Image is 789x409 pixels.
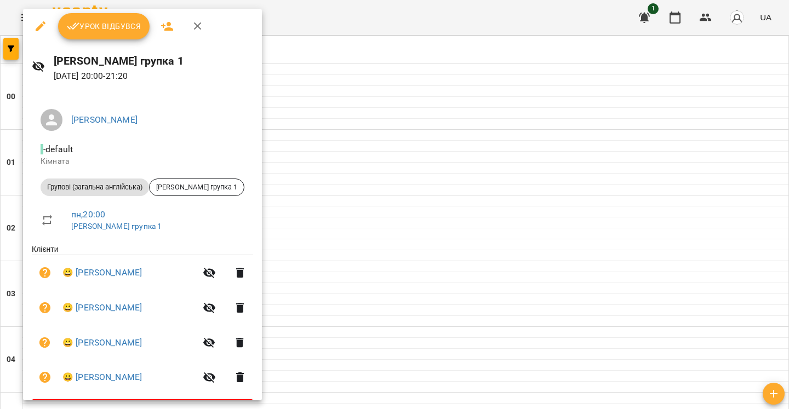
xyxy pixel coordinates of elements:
[71,114,138,125] a: [PERSON_NAME]
[41,182,149,192] span: Групові (загальна англійська)
[67,20,141,33] span: Урок відбувся
[62,266,142,279] a: 😀 [PERSON_NAME]
[62,336,142,349] a: 😀 [PERSON_NAME]
[149,178,244,196] div: [PERSON_NAME] групка 1
[71,209,105,220] a: пн , 20:00
[150,182,244,192] span: [PERSON_NAME] групка 1
[32,244,253,399] ul: Клієнти
[62,301,142,314] a: 😀 [PERSON_NAME]
[71,222,162,231] a: [PERSON_NAME] групка 1
[54,53,253,70] h6: [PERSON_NAME] групка 1
[41,156,244,167] p: Кімната
[58,13,150,39] button: Урок відбувся
[32,364,58,390] button: Візит ще не сплачено. Додати оплату?
[62,371,142,384] a: 😀 [PERSON_NAME]
[32,295,58,321] button: Візит ще не сплачено. Додати оплату?
[32,330,58,356] button: Візит ще не сплачено. Додати оплату?
[32,260,58,286] button: Візит ще не сплачено. Додати оплату?
[41,144,75,154] span: - default
[54,70,253,83] p: [DATE] 20:00 - 21:20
